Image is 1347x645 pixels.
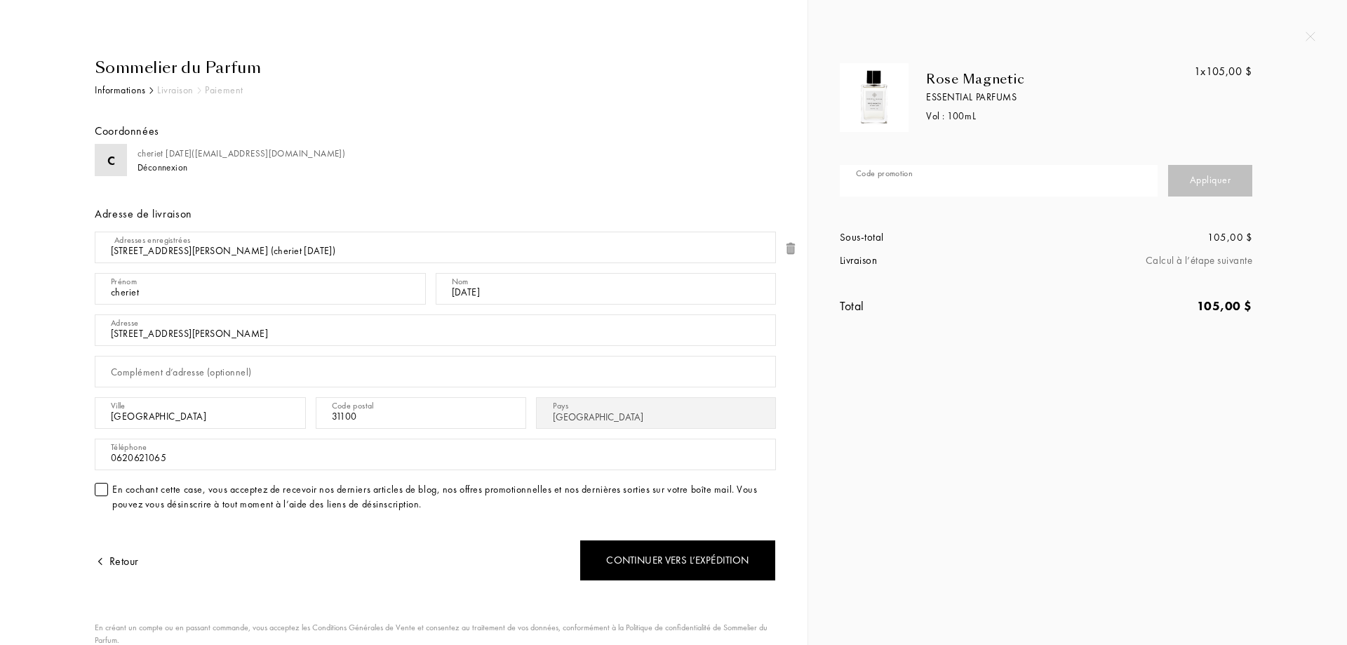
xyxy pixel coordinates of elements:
[1046,253,1252,269] div: Calcul à l’étape suivante
[149,87,154,94] img: arr_black.svg
[1306,32,1315,41] img: quit_onboard.svg
[95,553,139,570] div: Retour
[840,230,1046,246] div: Sous-total
[553,399,568,412] div: Pays
[579,540,776,581] div: Continuer vers l’expédition
[784,241,798,255] img: trash.png
[138,147,345,161] div: cheriet [DATE] ( [EMAIL_ADDRESS][DOMAIN_NAME] )
[111,441,147,453] div: Téléphone
[157,83,194,98] div: Livraison
[111,399,126,412] div: Ville
[138,160,187,174] div: Déconnexion
[1194,64,1206,79] span: 1x
[114,234,191,246] div: Adresses enregistrées
[107,151,115,170] div: C
[926,109,1184,124] div: Vol : 100 mL
[95,56,776,79] div: Sommelier du Parfum
[843,67,905,128] img: XGG2ZRU7NY.png
[95,123,159,140] div: Coordonnées
[111,275,137,288] div: Prénom
[205,83,243,98] div: Paiement
[840,296,1046,315] div: Total
[452,275,469,288] div: Nom
[111,365,251,380] div: Complément d’adresse (optionnel)
[1046,230,1252,246] div: 105,00 $
[112,482,776,512] div: En cochant cette case, vous acceptez de recevoir nos derniers articles de blog, nos offres promot...
[926,90,1184,105] div: Essential Parfums
[1168,165,1252,197] div: Appliquer
[95,556,106,567] img: arrow.png
[95,83,146,98] div: Informations
[1046,296,1252,315] div: 105,00 $
[926,72,1184,87] div: Rose Magnetic
[95,206,776,222] div: Adresse de livraison
[856,167,913,180] div: Code promotion
[1194,63,1252,80] div: 105,00 $
[111,317,139,329] div: Adresse
[332,399,374,412] div: Code postal
[197,87,201,94] img: arr_grey.svg
[840,253,1046,269] div: Livraison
